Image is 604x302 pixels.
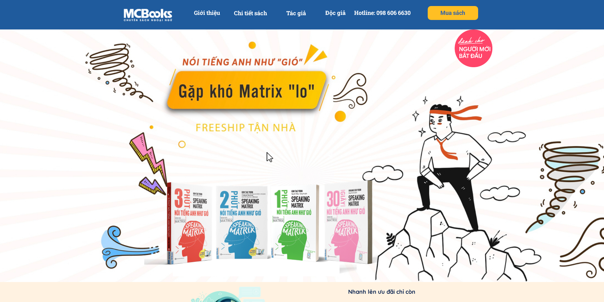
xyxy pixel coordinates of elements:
[277,6,315,20] p: Tác giả
[191,6,224,20] p: Giới thiệu
[348,288,415,295] span: Nhanh lên ưu đãi chỉ còn
[352,6,413,20] p: Hotline: 098 606 6630
[230,6,271,20] p: Chi tiết sách
[318,6,352,20] p: Độc giả
[428,6,478,20] p: Mua sách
